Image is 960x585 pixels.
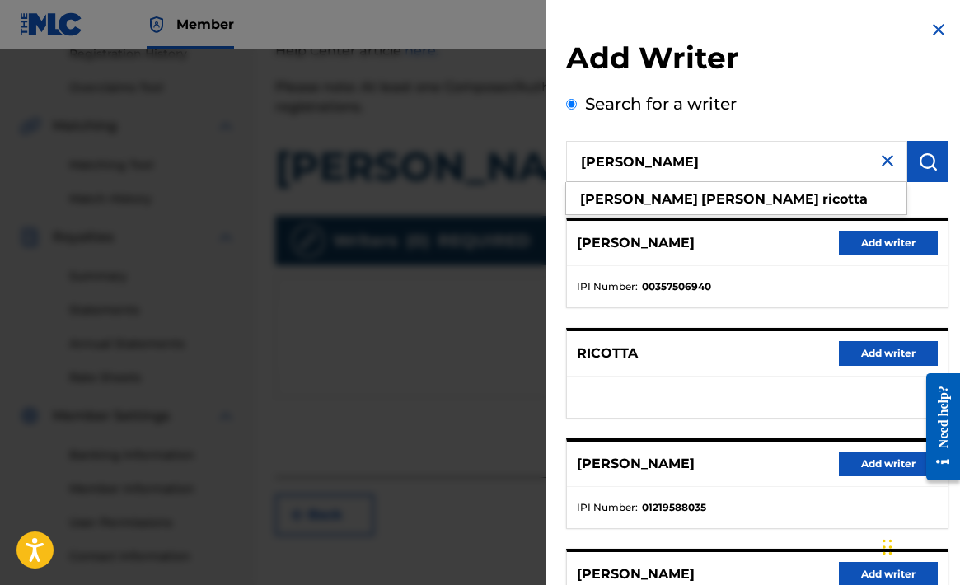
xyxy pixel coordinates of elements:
[566,40,948,82] h2: Add Writer
[577,233,695,253] p: [PERSON_NAME]
[20,12,83,36] img: MLC Logo
[585,94,737,114] label: Search for a writer
[642,500,706,515] strong: 01219588035
[883,522,892,572] div: Drag
[577,279,638,294] span: IPI Number :
[839,452,938,476] button: Add writer
[577,344,638,363] p: RICOTTA
[822,191,868,207] strong: ricotta
[878,506,960,585] iframe: Chat Widget
[839,231,938,255] button: Add writer
[566,141,907,182] input: Search writer's name or IPI Number
[580,191,698,207] strong: [PERSON_NAME]
[878,151,897,171] img: close
[918,152,938,171] img: Search Works
[839,341,938,366] button: Add writer
[577,454,695,474] p: [PERSON_NAME]
[577,564,695,584] p: [PERSON_NAME]
[577,500,638,515] span: IPI Number :
[176,15,234,34] span: Member
[914,359,960,495] iframe: Resource Center
[642,279,711,294] strong: 00357506940
[701,191,819,207] strong: [PERSON_NAME]
[147,15,166,35] img: Top Rightsholder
